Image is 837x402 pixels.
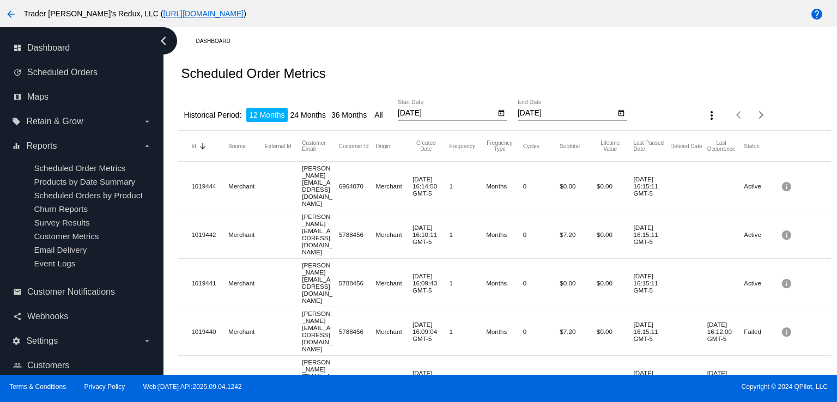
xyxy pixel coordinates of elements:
button: Change sorting for FrequencyType [486,140,513,152]
mat-cell: 6964070 [339,374,376,386]
mat-cell: 5788456 [339,277,376,289]
mat-cell: [PERSON_NAME][EMAIL_ADDRESS][DOMAIN_NAME] [302,210,339,258]
span: Event Logs [34,259,75,268]
mat-cell: Merchant [228,277,265,289]
span: Maps [27,92,48,102]
mat-cell: Merchant [228,374,265,386]
mat-header-cell: Deleted Date [670,143,707,149]
mat-cell: Merchant [375,374,413,386]
i: arrow_drop_down [143,337,151,345]
button: Next page [750,104,772,126]
mat-cell: Merchant [375,325,413,338]
a: Scheduled Orders by Product [34,191,142,200]
i: equalizer [12,142,21,150]
span: Products by Date Summary [34,177,135,186]
mat-cell: Merchant [228,228,265,241]
mat-cell: 5788456 [339,325,376,338]
a: update Scheduled Orders [13,64,151,81]
mat-cell: [DATE] 16:09:43 GMT-5 [413,270,450,296]
mat-icon: arrow_back [4,8,17,21]
mat-icon: info [781,371,794,388]
i: settings [12,337,21,345]
button: Change sorting for OriginalExternalId [265,143,292,149]
mat-cell: [DATE] 16:12:00 GMT-5 [707,318,744,345]
span: Scheduled Orders [27,68,98,77]
mat-cell: Active [744,277,781,289]
i: chevron_left [155,32,172,50]
mat-cell: [PERSON_NAME][EMAIL_ADDRESS][DOMAIN_NAME] [302,307,339,355]
mat-cell: 1 [450,228,487,241]
mat-cell: [DATE] 16:12:00 GMT-5 [707,367,744,393]
mat-cell: [DATE] 16:07:47 GMT-5 [413,367,450,393]
button: Change sorting for Status [744,143,759,149]
a: Web:[DATE] API:2025.09.04.1242 [143,383,242,391]
span: Retain & Grow [26,117,83,126]
a: Scheduled Order Metrics [34,163,125,173]
mat-cell: [DATE] 16:15:11 GMT-5 [634,221,671,248]
button: Change sorting for Frequency [450,143,475,149]
mat-cell: Failed [744,325,781,338]
span: Settings [26,336,58,346]
mat-cell: [PERSON_NAME][EMAIL_ADDRESS][DOMAIN_NAME] [302,162,339,210]
mat-cell: $0.00 [560,180,597,192]
input: End Date [518,109,616,118]
i: local_offer [12,117,21,126]
mat-cell: Merchant [228,325,265,338]
i: email [13,288,22,296]
a: Terms & Conditions [9,383,66,391]
button: Change sorting for LastOccurrenceUtc [707,140,736,152]
mat-icon: info [781,275,794,291]
mat-cell: 1019441 [191,277,228,289]
li: 24 Months [288,108,329,122]
mat-cell: [DATE] 16:15:11 GMT-5 [634,173,671,199]
mat-cell: $0.00 [597,180,634,192]
mat-header-cell: Source [228,143,265,149]
mat-cell: $7.20 [560,374,597,386]
mat-cell: 1 [450,374,487,386]
a: email Customer Notifications [13,283,151,301]
mat-cell: Merchant [375,228,413,241]
mat-cell: 0 [523,277,560,289]
mat-cell: Months [486,228,523,241]
button: Change sorting for Cycles [523,143,539,149]
span: Dashboard [27,43,70,53]
li: Historical Period: [181,108,244,122]
mat-cell: Merchant [228,180,265,192]
h2: Scheduled Order Metrics [181,66,325,81]
mat-cell: 6964070 [339,180,376,192]
mat-header-cell: Last Paused Date [634,140,671,152]
a: Dashboard [196,33,240,50]
a: Email Delivery [34,245,87,254]
a: [URL][DOMAIN_NAME] [163,9,244,18]
span: Copyright © 2024 QPilot, LLC [428,383,828,391]
mat-header-cell: Customer Id [339,143,376,149]
mat-cell: Months [486,277,523,289]
mat-cell: 5788456 [339,228,376,241]
a: Privacy Policy [84,383,125,391]
mat-icon: info [781,178,794,194]
mat-cell: Active [744,180,781,192]
span: Trader [PERSON_NAME]'s Redux, LLC ( ) [24,9,246,18]
i: people_outline [13,361,22,370]
input: Start Date [398,109,496,118]
mat-cell: Months [486,325,523,338]
li: All [372,108,386,122]
span: Survey Results [34,218,89,227]
mat-header-cell: Customer Email [302,140,339,152]
a: Customer Metrics [34,232,99,241]
mat-cell: [DATE] 16:14:50 GMT-5 [413,173,450,199]
mat-cell: 0 [523,325,560,338]
mat-cell: [DATE] 16:10:11 GMT-5 [413,221,450,248]
mat-cell: 1019442 [191,228,228,241]
span: Reports [26,141,57,151]
mat-icon: info [781,323,794,340]
mat-cell: Merchant [375,180,413,192]
a: dashboard Dashboard [13,39,151,57]
mat-cell: 0 [523,374,560,386]
i: arrow_drop_down [143,142,151,150]
mat-cell: 1 [450,277,487,289]
mat-icon: info [781,226,794,243]
button: Change sorting for Subtotal [560,143,580,149]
